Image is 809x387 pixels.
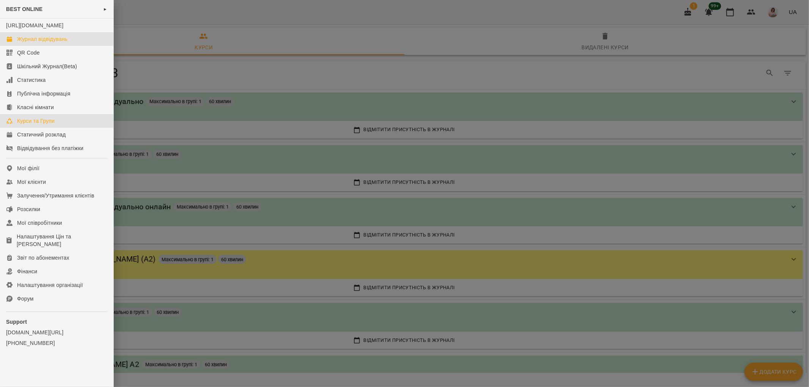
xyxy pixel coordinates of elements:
[6,6,42,12] span: BEST ONLINE
[17,165,39,172] div: Мої філії
[17,192,94,199] div: Залучення/Утримання клієнтів
[17,254,69,262] div: Звіт по абонементах
[6,22,63,28] a: [URL][DOMAIN_NAME]
[17,219,62,227] div: Мої співробітники
[17,49,40,56] div: QR Code
[17,103,54,111] div: Класні кімнати
[17,76,46,84] div: Статистика
[17,281,83,289] div: Налаштування організації
[6,318,107,326] p: Support
[17,117,55,125] div: Курси та Групи
[6,339,107,347] a: [PHONE_NUMBER]
[17,233,107,248] div: Налаштування Цін та [PERSON_NAME]
[17,63,77,70] div: Шкільний Журнал(Beta)
[17,144,83,152] div: Відвідування без платіжки
[17,35,68,43] div: Журнал відвідувань
[17,131,66,138] div: Статичний розклад
[103,6,107,12] span: ►
[17,205,40,213] div: Розсилки
[17,178,46,186] div: Мої клієнти
[6,329,107,336] a: [DOMAIN_NAME][URL]
[17,90,70,97] div: Публічна інформація
[17,295,34,302] div: Форум
[17,268,37,275] div: Фінанси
